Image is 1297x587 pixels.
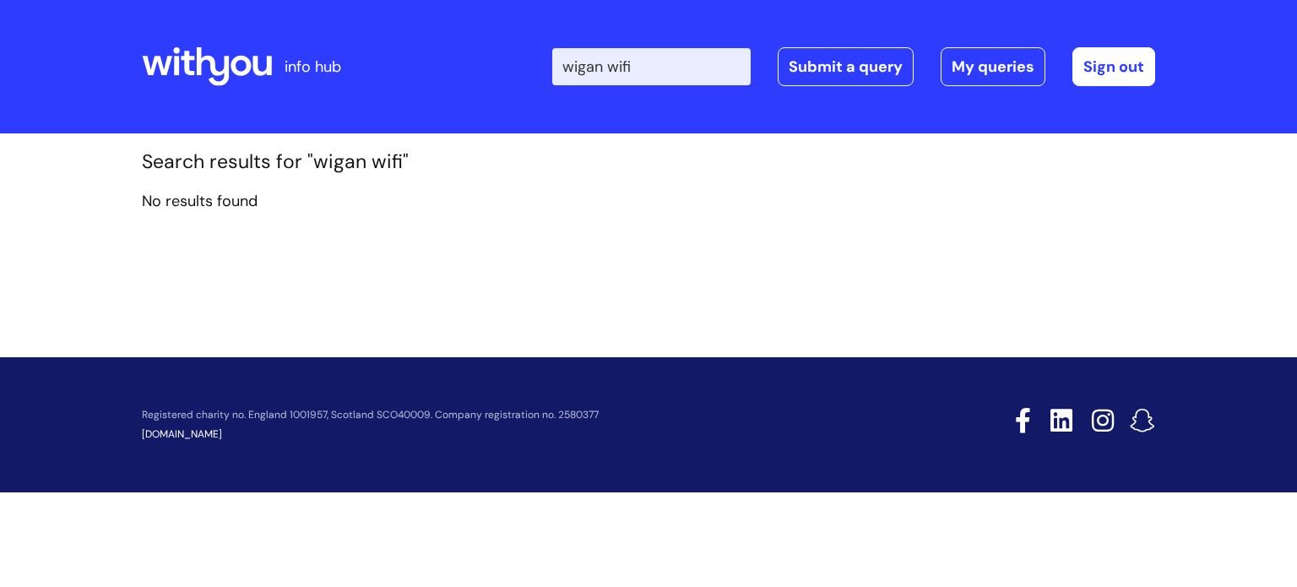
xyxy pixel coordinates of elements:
a: [DOMAIN_NAME] [142,427,222,441]
div: | - [552,47,1155,86]
p: No results found [142,188,1155,215]
p: info hub [285,53,341,80]
a: Submit a query [778,47,914,86]
p: Registered charity no. England 1001957, Scotland SCO40009. Company registration no. 2580377 [142,410,895,421]
input: Search [552,48,751,85]
a: Sign out [1072,47,1155,86]
a: My queries [941,47,1045,86]
h1: Search results for "wigan wifi" [142,150,1155,174]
